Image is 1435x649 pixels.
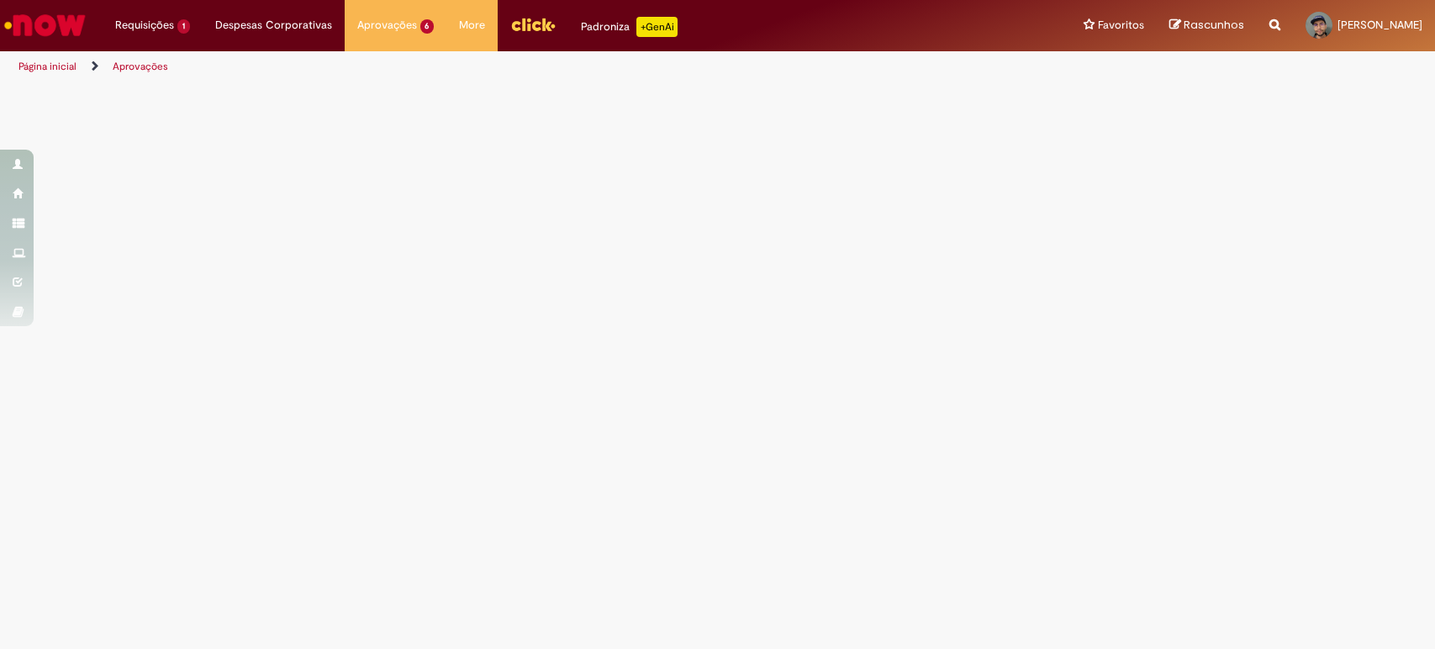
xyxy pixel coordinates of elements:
[18,60,76,73] a: Página inicial
[113,60,168,73] a: Aprovações
[177,19,190,34] span: 1
[1169,18,1244,34] a: Rascunhos
[357,17,417,34] span: Aprovações
[1337,18,1422,32] span: [PERSON_NAME]
[420,19,435,34] span: 6
[1098,17,1144,34] span: Favoritos
[459,17,485,34] span: More
[215,17,332,34] span: Despesas Corporativas
[115,17,174,34] span: Requisições
[2,8,88,42] img: ServiceNow
[13,51,944,82] ul: Trilhas de página
[1184,17,1244,33] span: Rascunhos
[636,17,678,37] p: +GenAi
[510,12,556,37] img: click_logo_yellow_360x200.png
[581,17,678,37] div: Padroniza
